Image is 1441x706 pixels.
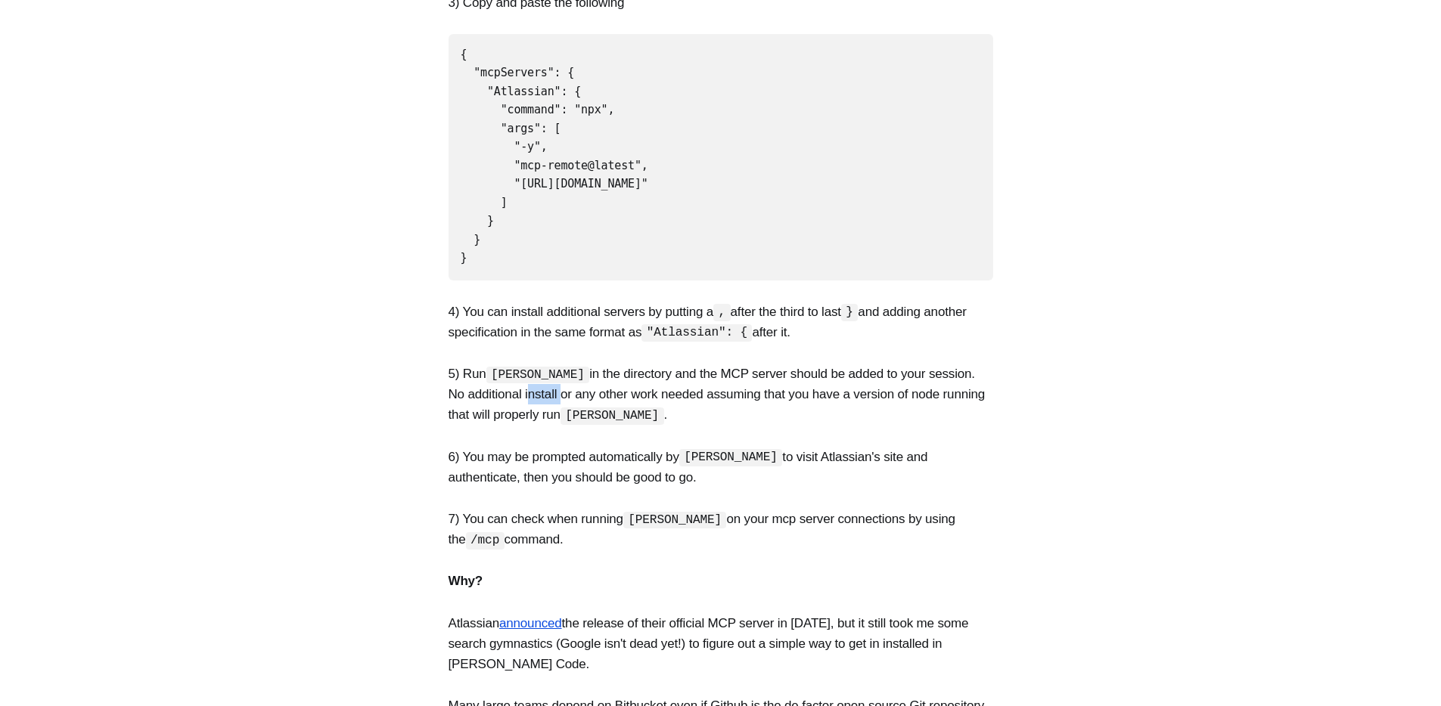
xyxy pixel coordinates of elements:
code: } [841,304,858,321]
code: [PERSON_NAME] [486,367,590,384]
p: Atlassian the release of their official MCP server in [DATE], but it still took me some search gy... [449,613,993,675]
code: { "mcpServers": { "Atlassian": { "command": "npx", "args": [ "-y", "mcp-remote@latest", "[URL][DO... [461,48,648,265]
code: [PERSON_NAME] [679,449,783,466]
strong: Why? [449,574,483,588]
p: 6) You may be prompted automatically by to visit Atlassian's site and authenticate, then you shou... [449,447,993,488]
p: 4) You can install additional servers by putting a after the third to last and adding another spe... [449,302,993,342]
p: 5) Run in the directory and the MCP server should be added to your session. No additional install... [449,364,993,426]
code: "Atlassian": { [641,324,752,342]
code: /mcp [466,532,505,550]
code: [PERSON_NAME] [623,512,727,529]
code: , [713,304,730,321]
code: [PERSON_NAME] [561,407,664,425]
p: 7) You can check when running on your mcp server connections by using the command. [449,509,993,550]
a: announced [499,616,562,630]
